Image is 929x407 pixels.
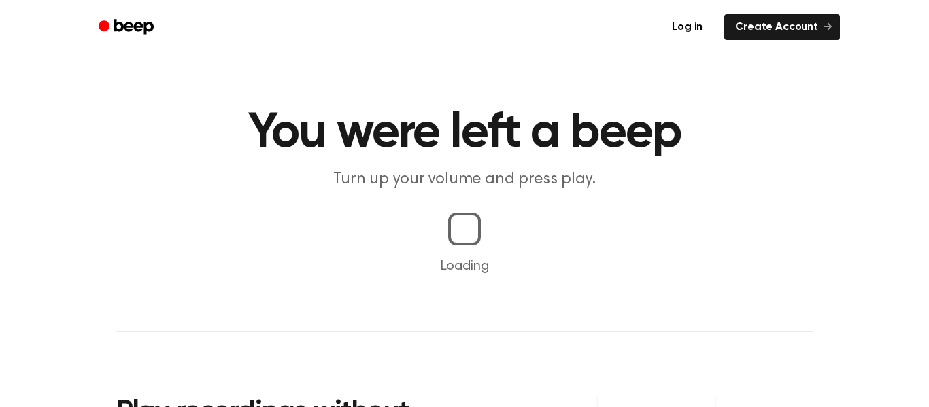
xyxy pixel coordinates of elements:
[116,109,813,158] h1: You were left a beep
[724,14,840,40] a: Create Account
[658,12,716,43] a: Log in
[89,14,166,41] a: Beep
[203,169,726,191] p: Turn up your volume and press play.
[16,256,913,277] p: Loading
